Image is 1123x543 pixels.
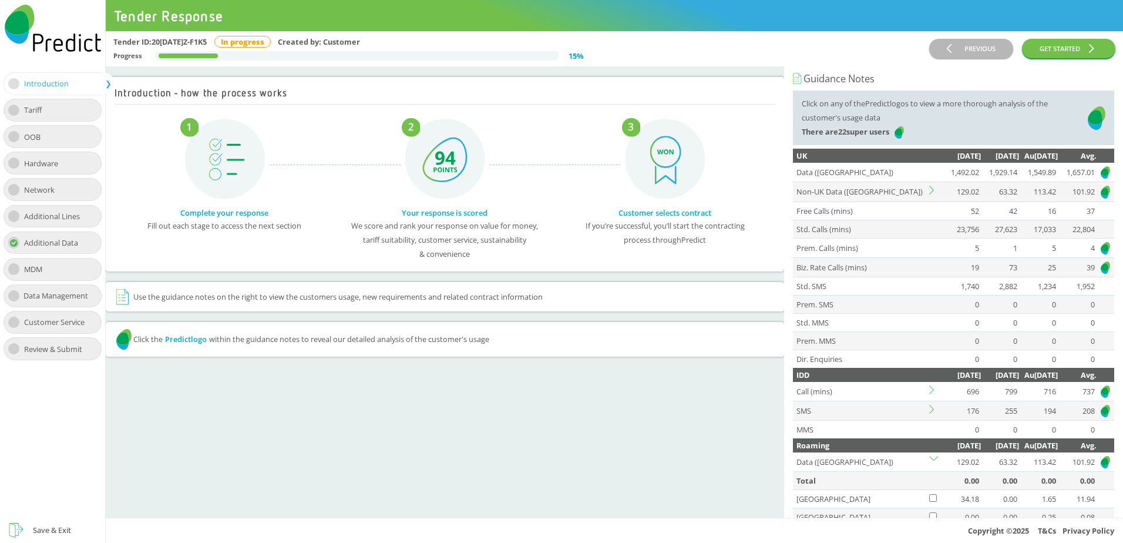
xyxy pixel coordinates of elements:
td: 63.32 [981,182,1020,202]
td: 0.00 [942,472,981,490]
div: Additional Data [24,236,87,250]
td: 0 [981,350,1020,368]
td: 194 [1019,401,1058,420]
td: 0 [942,421,981,439]
td: 19 [942,257,981,277]
td: 1,234 [1019,277,1058,295]
div: Click on any of the Predict logos to view a more thorough analysis of the customer's usage data [802,96,1088,140]
td: 1,740 [942,277,981,295]
td: 0.00 [981,472,1020,490]
td: Std. Calls (mins) [793,220,927,238]
td: 0 [942,313,981,331]
div: [DATE] [981,149,1020,163]
div: Customer selects contract [566,207,764,219]
td: Call (mins) [793,382,927,401]
div: [DATE] [942,368,981,382]
td: 0 [981,295,1020,313]
td: Std. MMS [793,313,927,331]
td: 23,756 [942,220,981,238]
div: Introduction [24,76,78,90]
td: Std. SMS [793,277,927,295]
td: 1,657.01 [1058,163,1097,182]
td: Free Calls (mins) [793,202,927,220]
img: Predict Mobile [1100,384,1111,399]
img: Predict Mobile [5,5,101,52]
div: [DATE] [942,438,981,452]
div: Guidance Notes [793,72,1114,86]
td: 0 [1019,313,1058,331]
td: 129.02 [942,182,981,202]
td: 0.00 [981,490,1020,508]
div: IDD [796,368,927,382]
td: 5 [942,238,981,257]
td: 0 [942,350,981,368]
td: 0 [1058,350,1097,368]
img: Predict Mobile [1100,455,1111,470]
td: 39 [1058,257,1097,277]
td: 1.65 [1019,490,1058,508]
div: Hardware [24,156,67,170]
div: OOB [24,130,49,144]
td: 0.00 [981,508,1020,527]
td: 113.42 [1019,452,1058,472]
td: Data ([GEOGRAPHIC_DATA]) [793,163,927,182]
td: 0 [1058,421,1097,439]
td: 4 [1058,238,1097,257]
td: 0 [1058,295,1097,313]
td: 1,549.89 [1019,163,1058,182]
td: Prem. Calls (mins) [793,238,927,257]
div: Click the within the guidance notes to reveal our detailed analysis of the customer's usage [115,327,775,351]
td: 2,882 [981,277,1020,295]
div: Review & Submit [24,342,91,356]
td: 1,492.02 [942,163,981,182]
div: Additional Lines [24,209,89,223]
div: Progress [113,49,142,63]
img: Predict Mobile [1100,185,1111,199]
div: Tender ID: 20[DATE]Z-F1K5 Created by: Customer [113,35,930,49]
td: 25 [1019,257,1058,277]
td: 0.00 [1058,472,1097,490]
td: 73 [981,257,1020,277]
div: Data Management [23,289,97,303]
div: Use the guidance notes on the right to view the customers usage, new requirements and related con... [115,287,775,306]
td: Prem. MMS [793,331,927,350]
td: 0 [942,295,981,313]
div: MDM [24,262,51,276]
p: If you’re successful, you’ll start the contracting process through Predict [564,219,766,247]
td: 129.02 [942,452,981,472]
td: 255 [981,401,1020,420]
td: 0.00 [1019,472,1058,490]
td: 0 [1058,331,1097,350]
td: 0 [981,421,1020,439]
td: Data ([GEOGRAPHIC_DATA]) [793,452,927,472]
div: In progress [214,36,271,48]
td: 101.92 [1058,182,1097,202]
td: 1 [981,238,1020,257]
td: 42 [981,202,1020,220]
span: There are 22 super users [802,126,894,137]
div: [DATE] [981,438,1020,452]
td: 737 [1058,382,1097,401]
button: GET STARTED [1022,39,1115,58]
td: 0 [1019,421,1058,439]
td: 52 [942,202,981,220]
td: Biz. Rate Calls (mins) [793,257,927,277]
td: 34.18 [942,490,981,508]
td: 0 [981,331,1020,350]
td: 16 [1019,202,1058,220]
td: 22,804 [1058,220,1097,238]
a: T&Cs [1038,525,1056,536]
td: 1,929.14 [981,163,1020,182]
td: [GEOGRAPHIC_DATA] [793,490,927,508]
td: Non-UK Data ([GEOGRAPHIC_DATA]) [793,182,927,202]
h2: Introduction - how the process works [115,88,287,99]
div: Tariff [24,103,51,117]
td: SMS [793,401,927,420]
td: 0 [1019,295,1058,313]
div: Save & Exit [33,523,71,537]
div: Predict logo [165,333,207,345]
div: Your response is scored [346,207,544,219]
a: Privacy Policy [1063,525,1114,536]
td: 0 [981,313,1020,331]
td: 17,033 [1019,220,1058,238]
